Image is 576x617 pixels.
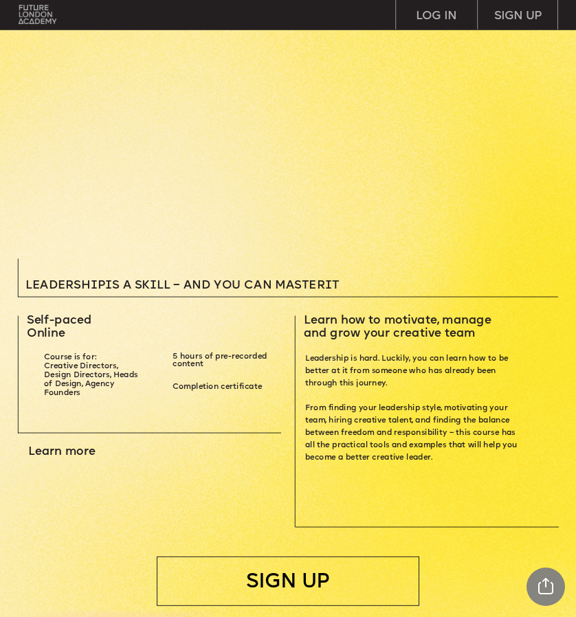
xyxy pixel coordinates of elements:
span: 5 hours of pre-recorded content [173,352,269,369]
span: Leadersh p s a sk ll – and you can MASTER [25,280,332,291]
img: upload-bfdffa89-fac7-4f57-a443-c7c39906ba42.png [19,5,56,24]
p: T [25,280,430,291]
span: Learn how to motivate, manage and grow your creative team [304,314,494,339]
span: i [91,280,98,291]
span: Self-paced [27,314,91,326]
span: Creative Directors, Design Directors, Heads of Design, Agency Founders [44,362,140,398]
span: Learn more [28,445,96,457]
span: Online [27,328,65,339]
span: Course is for: [44,353,96,361]
span: i [105,280,112,291]
div: Share [527,568,565,606]
span: i [150,280,157,291]
span: i [325,280,332,291]
span: Completion certificate [173,383,262,391]
span: Leadership is hard. Luckily, you can learn how to be better at it from someone who has already be... [305,355,520,462]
